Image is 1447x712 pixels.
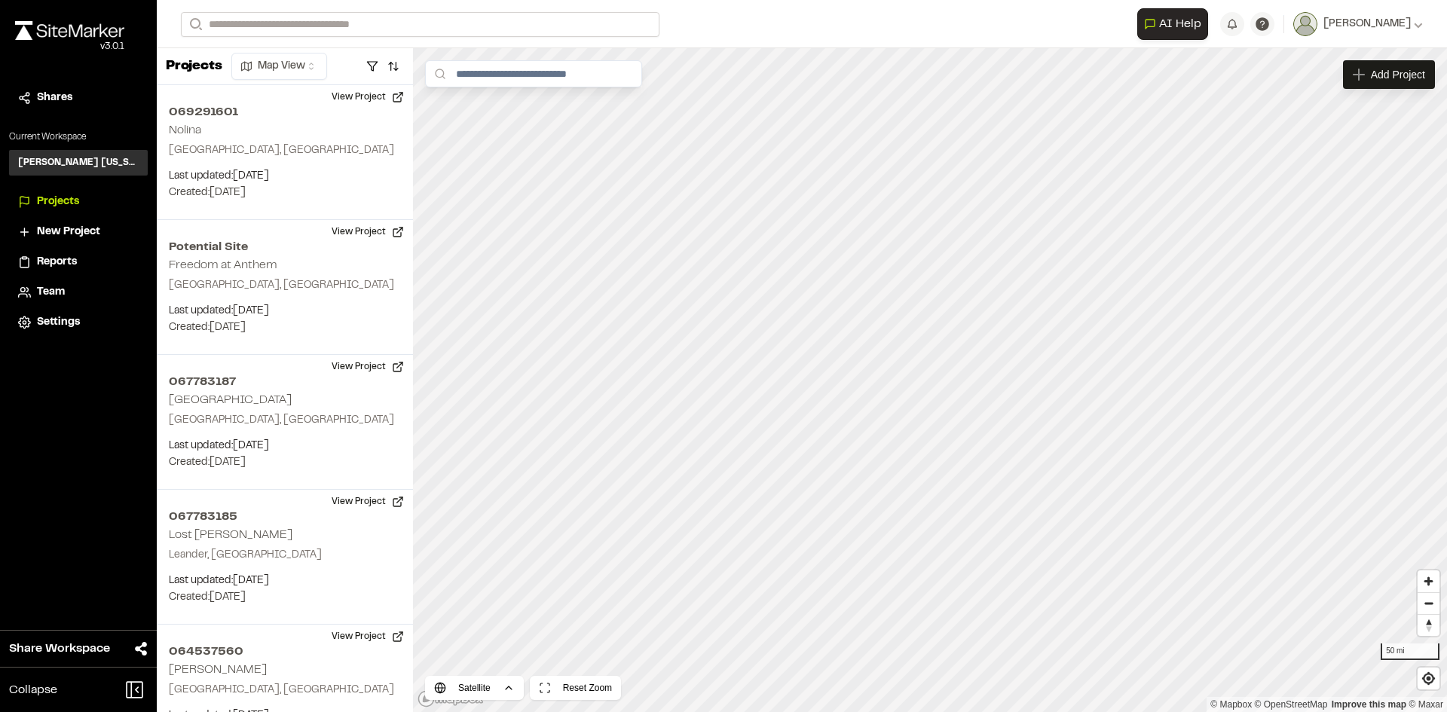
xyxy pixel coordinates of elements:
[1159,15,1201,33] span: AI Help
[1418,668,1439,689] button: Find my location
[1255,699,1328,710] a: OpenStreetMap
[169,412,401,429] p: [GEOGRAPHIC_DATA], [GEOGRAPHIC_DATA]
[18,314,139,331] a: Settings
[418,690,484,707] a: Mapbox logo
[1418,614,1439,636] button: Reset bearing to north
[323,490,413,514] button: View Project
[18,156,139,170] h3: [PERSON_NAME] [US_STATE]
[169,103,401,121] h2: 069291601
[169,438,401,454] p: Last updated: [DATE]
[37,254,77,270] span: Reports
[9,681,57,699] span: Collapse
[37,194,79,210] span: Projects
[1210,699,1252,710] a: Mapbox
[1137,8,1214,40] div: Open AI Assistant
[18,284,139,301] a: Team
[169,682,401,698] p: [GEOGRAPHIC_DATA], [GEOGRAPHIC_DATA]
[169,319,401,336] p: Created: [DATE]
[37,224,100,240] span: New Project
[1418,570,1439,592] button: Zoom in
[169,665,267,675] h2: [PERSON_NAME]
[18,224,139,240] a: New Project
[1418,615,1439,636] span: Reset bearing to north
[169,125,201,136] h2: Nolina
[18,194,139,210] a: Projects
[530,676,621,700] button: Reset Zoom
[169,573,401,589] p: Last updated: [DATE]
[37,90,72,106] span: Shares
[169,373,401,391] h2: 067783187
[323,625,413,649] button: View Project
[425,676,524,700] button: Satellite
[169,643,401,661] h2: 064537560
[1293,12,1317,36] img: User
[37,314,80,331] span: Settings
[169,238,401,256] h2: Potential Site
[15,21,124,40] img: rebrand.png
[181,12,208,37] button: Search
[323,85,413,109] button: View Project
[166,57,222,77] p: Projects
[9,130,148,144] p: Current Workspace
[1332,699,1406,710] a: Map feedback
[169,168,401,185] p: Last updated: [DATE]
[1371,67,1425,82] span: Add Project
[169,260,277,270] h2: Freedom at Anthem
[323,355,413,379] button: View Project
[1409,699,1443,710] a: Maxar
[18,254,139,270] a: Reports
[169,185,401,201] p: Created: [DATE]
[1323,16,1411,32] span: [PERSON_NAME]
[15,40,124,53] div: Oh geez...please don't...
[1293,12,1423,36] button: [PERSON_NAME]
[169,508,401,526] h2: 067783185
[9,640,110,658] span: Share Workspace
[169,454,401,471] p: Created: [DATE]
[169,589,401,606] p: Created: [DATE]
[169,395,292,405] h2: [GEOGRAPHIC_DATA]
[169,547,401,564] p: Leander, [GEOGRAPHIC_DATA]
[169,303,401,319] p: Last updated: [DATE]
[1418,592,1439,614] button: Zoom out
[413,48,1447,712] canvas: Map
[1381,643,1439,660] div: 50 mi
[18,90,139,106] a: Shares
[1137,8,1208,40] button: Open AI Assistant
[169,142,401,159] p: [GEOGRAPHIC_DATA], [GEOGRAPHIC_DATA]
[169,277,401,294] p: [GEOGRAPHIC_DATA], [GEOGRAPHIC_DATA]
[323,220,413,244] button: View Project
[37,284,65,301] span: Team
[169,530,292,540] h2: Lost [PERSON_NAME]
